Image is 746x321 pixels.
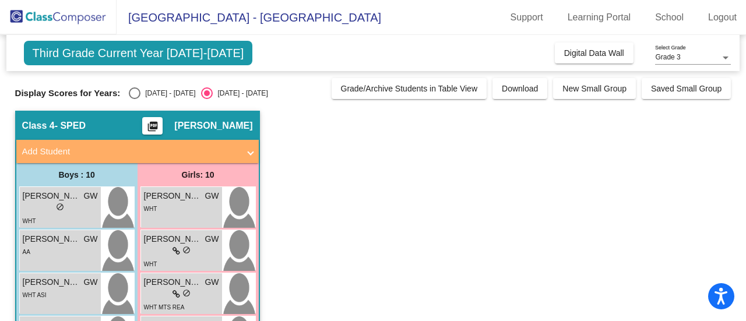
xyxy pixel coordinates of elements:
span: New Small Group [562,84,627,93]
mat-panel-title: Add Student [22,145,239,158]
span: [PERSON_NAME] [23,276,81,288]
span: do_not_disturb_alt [56,203,64,211]
span: AA [23,249,30,255]
span: GW [205,233,219,245]
button: Download [492,78,547,99]
span: Download [502,84,538,93]
span: [PERSON_NAME] [23,190,81,202]
span: GW [83,276,97,288]
span: - SPED [55,120,86,132]
span: Saved Small Group [651,84,722,93]
div: Girls: 10 [138,163,259,186]
span: WHT MTS REA [144,304,185,311]
div: [DATE] - [DATE] [213,88,268,98]
span: Class 4 [22,120,55,132]
div: Boys : 10 [16,163,138,186]
a: School [646,8,693,27]
span: WHT [144,261,157,267]
a: Support [501,8,553,27]
div: [DATE] - [DATE] [140,88,195,98]
span: GW [205,276,219,288]
a: Logout [699,8,746,27]
span: WHT [144,206,157,212]
span: [PERSON_NAME] [174,120,252,132]
mat-icon: picture_as_pdf [146,121,160,137]
button: Print Students Details [142,117,163,135]
span: [PERSON_NAME] [144,233,202,245]
a: Learning Portal [558,8,641,27]
button: New Small Group [553,78,636,99]
span: Digital Data Wall [564,48,624,58]
span: Grade/Archive Students in Table View [341,84,478,93]
span: do_not_disturb_alt [182,289,191,297]
span: do_not_disturb_alt [182,246,191,254]
button: Saved Small Group [642,78,731,99]
button: Grade/Archive Students in Table View [332,78,487,99]
span: Display Scores for Years: [15,88,121,98]
mat-expansion-panel-header: Add Student [16,140,259,163]
span: [PERSON_NAME] [23,233,81,245]
span: GW [83,190,97,202]
span: Third Grade Current Year [DATE]-[DATE] [24,41,253,65]
span: WHT [23,218,36,224]
span: GW [83,233,97,245]
span: WHT ASI [23,292,47,298]
span: [PERSON_NAME] [PERSON_NAME] [144,190,202,202]
span: GW [205,190,219,202]
mat-radio-group: Select an option [129,87,268,99]
span: [GEOGRAPHIC_DATA] - [GEOGRAPHIC_DATA] [117,8,381,27]
button: Digital Data Wall [555,43,634,64]
span: Grade 3 [655,53,680,61]
span: [PERSON_NAME] [144,276,202,288]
